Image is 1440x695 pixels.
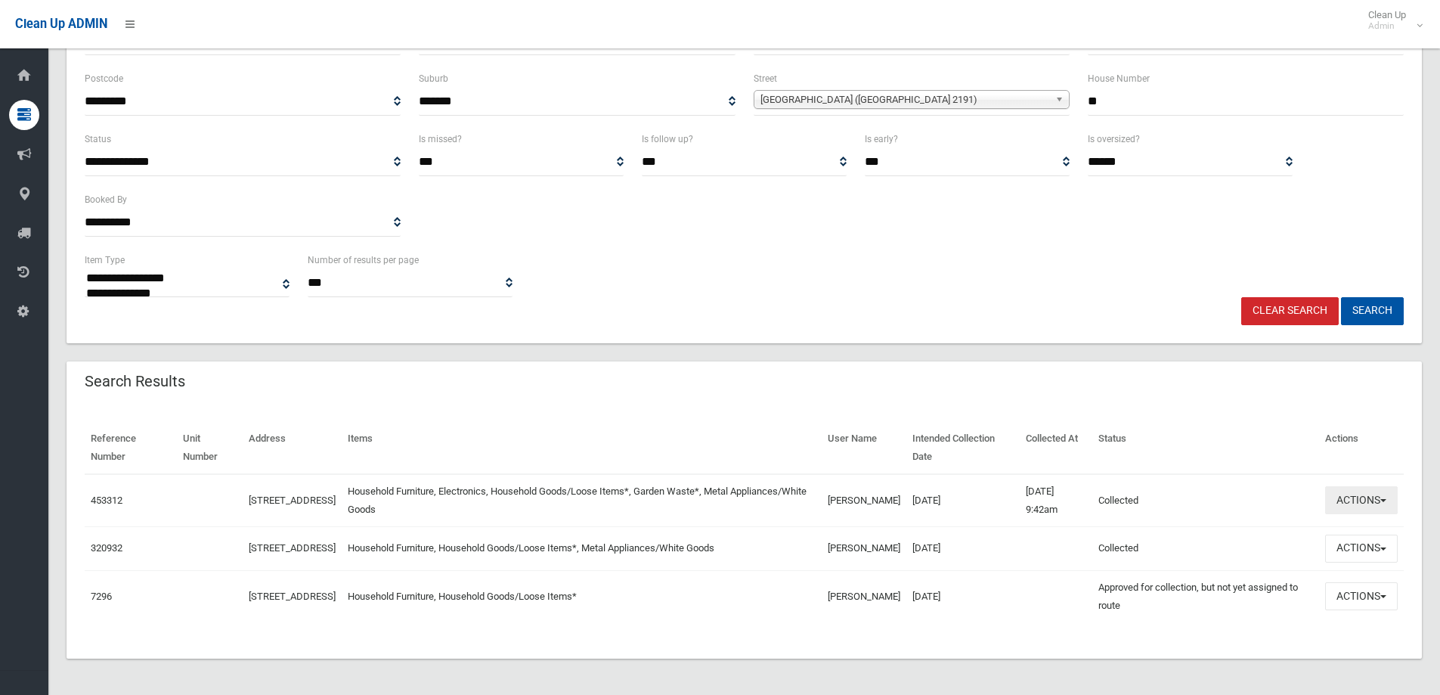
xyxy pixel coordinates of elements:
[906,570,1020,622] td: [DATE]
[1092,474,1319,527] td: Collected
[822,422,906,474] th: User Name
[308,252,419,268] label: Number of results per page
[1020,474,1093,527] td: [DATE] 9:42am
[91,542,122,554] a: 320932
[760,91,1049,109] span: [GEOGRAPHIC_DATA] ([GEOGRAPHIC_DATA] 2191)
[249,495,336,506] a: [STREET_ADDRESS]
[419,70,448,87] label: Suburb
[1241,297,1339,325] a: Clear Search
[642,131,693,147] label: Is follow up?
[85,131,111,147] label: Status
[1092,570,1319,622] td: Approved for collection, but not yet assigned to route
[1088,131,1140,147] label: Is oversized?
[1341,297,1404,325] button: Search
[249,542,336,554] a: [STREET_ADDRESS]
[906,526,1020,570] td: [DATE]
[91,495,122,506] a: 453312
[1088,70,1150,87] label: House Number
[1319,422,1404,474] th: Actions
[85,191,127,208] label: Booked By
[1325,535,1398,563] button: Actions
[906,422,1020,474] th: Intended Collection Date
[822,570,906,622] td: [PERSON_NAME]
[822,526,906,570] td: [PERSON_NAME]
[1325,486,1398,514] button: Actions
[177,422,243,474] th: Unit Number
[906,474,1020,527] td: [DATE]
[1092,526,1319,570] td: Collected
[1020,422,1093,474] th: Collected At
[249,591,336,602] a: [STREET_ADDRESS]
[1361,9,1421,32] span: Clean Up
[342,526,822,570] td: Household Furniture, Household Goods/Loose Items*, Metal Appliances/White Goods
[91,591,112,602] a: 7296
[342,474,822,527] td: Household Furniture, Electronics, Household Goods/Loose Items*, Garden Waste*, Metal Appliances/W...
[754,70,777,87] label: Street
[15,17,107,31] span: Clean Up ADMIN
[342,422,822,474] th: Items
[85,70,123,87] label: Postcode
[342,570,822,622] td: Household Furniture, Household Goods/Loose Items*
[85,252,125,268] label: Item Type
[865,131,898,147] label: Is early?
[67,367,203,396] header: Search Results
[1092,422,1319,474] th: Status
[822,474,906,527] td: [PERSON_NAME]
[419,131,462,147] label: Is missed?
[1368,20,1406,32] small: Admin
[243,422,342,474] th: Address
[85,422,177,474] th: Reference Number
[1325,582,1398,610] button: Actions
